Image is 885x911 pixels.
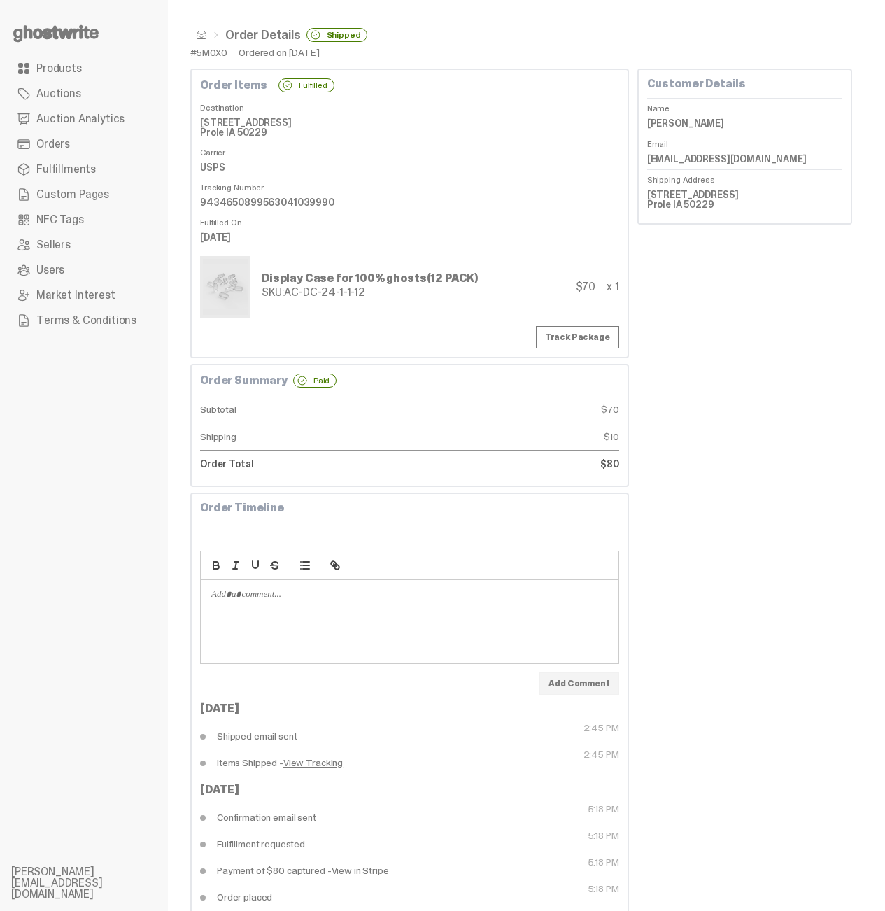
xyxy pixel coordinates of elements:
dt: Shipping Address [647,169,842,184]
div: x 1 [607,281,619,292]
div: Shipped [306,28,368,42]
div: [DATE] [200,703,619,714]
li: [PERSON_NAME][EMAIL_ADDRESS][DOMAIN_NAME] [11,866,179,900]
div: #5M0X0 [190,48,227,57]
button: strike [265,557,285,574]
dt: 5:18 PM [409,831,618,857]
dd: Shipped email sent [200,723,409,749]
button: underline [246,557,265,574]
dd: $10 [409,423,618,451]
span: Market Interest [36,290,115,301]
dt: 5:18 PM [409,804,618,831]
dt: Tracking Number [200,178,619,192]
button: bold [206,557,226,574]
span: Sellers [36,239,71,250]
a: Terms & Conditions [11,308,157,333]
b: Order Timeline [200,500,284,515]
dt: 5:18 PM [409,857,618,884]
div: Fulfilled [278,78,334,92]
dt: 2:45 PM [409,749,618,776]
div: Ordered on [DATE] [239,48,320,57]
a: Orders [11,132,157,157]
span: (12 PACK) [427,271,479,285]
div: Display Case for 100% ghosts [262,273,478,284]
dd: Items Shipped - [200,749,409,776]
dt: Email [647,134,842,148]
span: Auctions [36,88,81,99]
a: Track Package [536,326,619,348]
span: Orders [36,139,70,150]
span: Custom Pages [36,189,109,200]
span: Products [36,63,82,74]
b: Order Items [200,80,267,91]
dd: [EMAIL_ADDRESS][DOMAIN_NAME] [647,148,842,169]
dt: 2:45 PM [409,723,618,749]
dd: Payment of $80 captured - [200,857,409,884]
div: [DATE] [200,784,619,796]
a: View in Stripe [332,866,389,875]
a: Custom Pages [11,182,157,207]
dt: 5:18 PM [409,884,618,910]
dd: USPS [200,157,619,178]
span: SKU: [262,285,284,299]
dt: Carrier [200,143,619,157]
img: display%20cases%2012.png [203,259,248,315]
dd: [PERSON_NAME] [647,113,842,134]
dd: [STREET_ADDRESS] Prole IA 50229 [647,184,842,215]
a: Users [11,257,157,283]
a: Fulfillments [11,157,157,182]
dd: Confirmation email sent [200,804,409,831]
dd: Order placed [200,884,409,910]
a: Products [11,56,157,81]
a: View Tracking [283,758,343,768]
dt: Order Total [200,451,409,477]
dd: $70 [409,396,618,423]
a: Auction Analytics [11,106,157,132]
span: Users [36,264,64,276]
dd: 9434650899563041039990 [200,192,619,213]
a: NFC Tags [11,207,157,232]
dt: Name [647,98,842,113]
b: Customer Details [647,76,746,91]
dd: [DATE] [200,227,619,248]
dt: Destination [200,98,619,112]
div: $70 [576,281,596,292]
div: AC-DC-24-1-1-12 [262,287,478,298]
span: Terms & Conditions [36,315,136,326]
a: Sellers [11,232,157,257]
b: Order Summary [200,375,288,386]
button: italic [226,557,246,574]
button: list: bullet [295,557,315,574]
dd: [STREET_ADDRESS] Prole IA 50229 [200,112,619,143]
span: NFC Tags [36,214,84,225]
li: Order Details [207,28,367,42]
dd: $80 [409,451,618,477]
dt: Fulfilled On [200,213,619,227]
span: Fulfillments [36,164,96,175]
button: Add Comment [539,672,618,695]
a: Auctions [11,81,157,106]
dd: Fulfillment requested [200,831,409,857]
dt: Shipping [200,423,409,451]
button: link [325,557,345,574]
a: Market Interest [11,283,157,308]
dt: Subtotal [200,396,409,423]
span: Auction Analytics [36,113,125,125]
div: Paid [293,374,337,388]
